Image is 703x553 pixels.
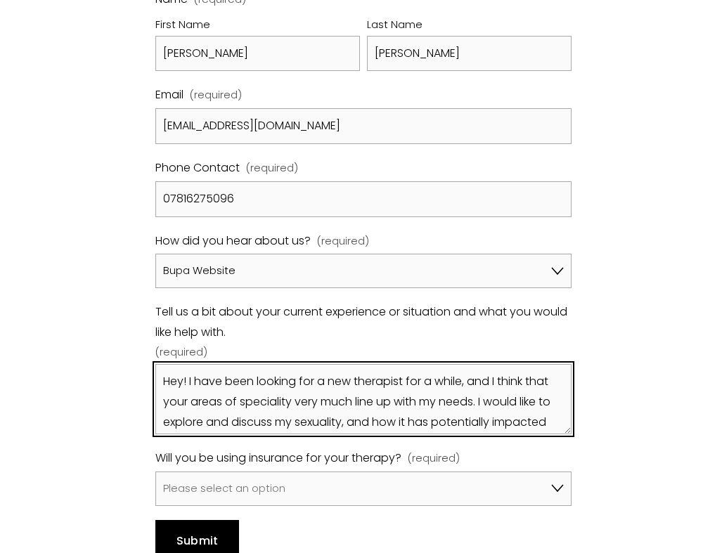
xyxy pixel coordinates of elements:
span: (required) [190,86,242,105]
select: How did you hear about us? [155,254,571,288]
select: Will you be using insurance for your therapy? [155,471,571,506]
span: Submit [176,533,219,549]
span: Tell us a bit about your current experience or situation and what you would like help with. [155,302,571,343]
span: Email [155,85,183,105]
span: (required) [155,343,207,362]
div: Last Name [367,15,572,36]
span: (required) [246,159,298,178]
span: How did you hear about us? [155,231,311,252]
span: Phone Contact [155,158,240,178]
div: First Name [155,15,360,36]
span: (required) [317,232,369,251]
textarea: Hey! I have been looking for a new therapist for a while, and I think that your areas of speciali... [155,364,571,434]
span: Will you be using insurance for your therapy? [155,448,401,469]
span: (required) [408,449,460,468]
